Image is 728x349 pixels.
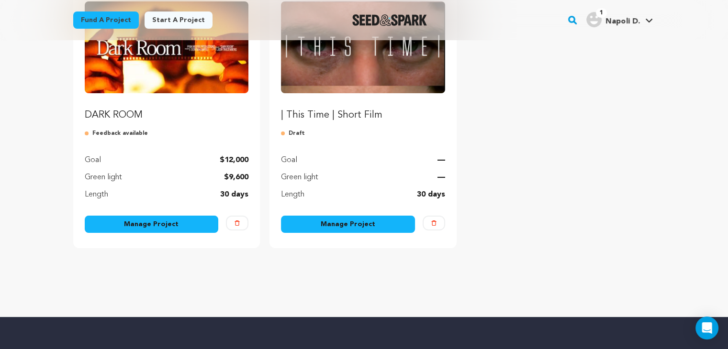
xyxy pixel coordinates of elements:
p: $9,600 [224,172,248,183]
img: submitted-for-review.svg [85,130,92,137]
a: Fund | This Time | Short Film [281,1,445,122]
span: 1 [596,8,607,18]
a: Fund a project [73,11,139,29]
a: Fund DARK ROOM [85,1,249,122]
img: trash-empty.svg [235,220,240,226]
div: Open Intercom Messenger [695,316,718,339]
p: Feedback available [85,130,249,137]
a: Manage Project [281,216,415,233]
img: trash-empty.svg [431,220,437,226]
p: DARK ROOM [85,109,249,122]
a: Seed&Spark Homepage [352,14,427,26]
p: — [437,172,445,183]
p: $12,000 [220,154,248,166]
p: 30 days [220,189,248,200]
img: Seed&Spark Logo Dark Mode [352,14,427,26]
img: user.png [586,12,602,27]
p: Goal [85,154,101,166]
p: Green light [281,172,318,183]
p: Draft [281,130,445,137]
a: Napoli D.'s Profile [584,10,655,27]
a: Manage Project [85,216,219,233]
p: Goal [281,154,297,166]
p: — [437,154,445,166]
p: Length [281,189,304,200]
img: submitted-for-review.svg [281,130,289,137]
p: Green light [85,172,122,183]
div: Napoli D.'s Profile [586,12,639,27]
p: | This Time | Short Film [281,109,445,122]
a: Start a project [145,11,213,29]
p: Length [85,189,108,200]
span: Napoli D.'s Profile [584,10,655,30]
span: Napoli D. [605,18,639,25]
p: 30 days [417,189,445,200]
